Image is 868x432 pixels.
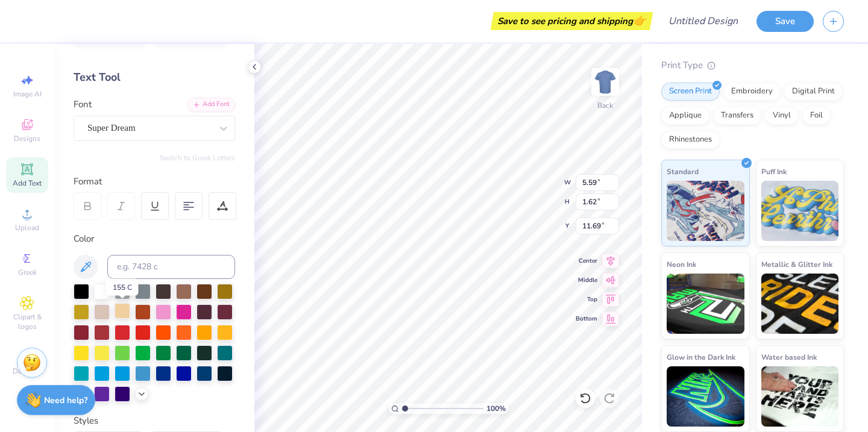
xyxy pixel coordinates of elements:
[576,276,597,284] span: Middle
[761,258,832,271] span: Metallic & Glitter Ink
[593,70,617,94] img: Back
[761,274,839,334] img: Metallic & Glitter Ink
[661,107,709,125] div: Applique
[74,175,236,189] div: Format
[765,107,799,125] div: Vinyl
[14,134,40,143] span: Designs
[106,279,139,296] div: 155 C
[13,366,42,376] span: Decorate
[802,107,831,125] div: Foil
[13,178,42,188] span: Add Text
[784,83,843,101] div: Digital Print
[18,268,37,277] span: Greek
[661,83,720,101] div: Screen Print
[576,257,597,265] span: Center
[723,83,781,101] div: Embroidery
[160,153,235,163] button: Switch to Greek Letters
[74,232,235,246] div: Color
[659,9,747,33] input: Untitled Design
[761,351,817,363] span: Water based Ink
[713,107,761,125] div: Transfers
[15,223,39,233] span: Upload
[667,366,744,427] img: Glow in the Dark Ink
[44,395,87,406] strong: Need help?
[576,295,597,304] span: Top
[661,58,844,72] div: Print Type
[6,312,48,331] span: Clipart & logos
[761,366,839,427] img: Water based Ink
[74,69,235,86] div: Text Tool
[576,315,597,323] span: Bottom
[667,181,744,241] img: Standard
[667,351,735,363] span: Glow in the Dark Ink
[486,403,506,414] span: 100 %
[74,98,92,111] label: Font
[597,100,613,111] div: Back
[13,89,42,99] span: Image AI
[633,13,646,28] span: 👉
[667,258,696,271] span: Neon Ink
[74,414,235,428] div: Styles
[756,11,814,32] button: Save
[494,12,650,30] div: Save to see pricing and shipping
[187,98,235,111] div: Add Font
[761,181,839,241] img: Puff Ink
[107,255,235,279] input: e.g. 7428 c
[661,131,720,149] div: Rhinestones
[667,165,699,178] span: Standard
[667,274,744,334] img: Neon Ink
[761,165,787,178] span: Puff Ink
